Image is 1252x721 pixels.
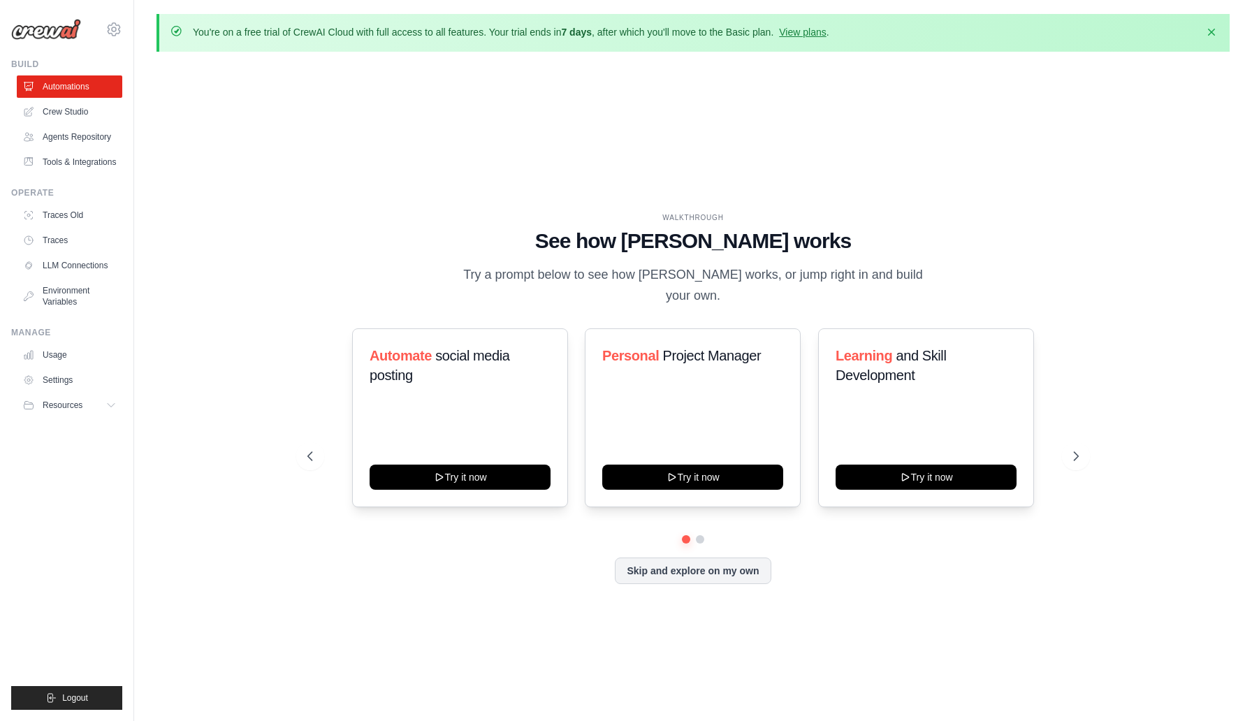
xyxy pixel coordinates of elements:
[17,254,122,277] a: LLM Connections
[458,265,928,306] p: Try a prompt below to see how [PERSON_NAME] works, or jump right in and build your own.
[17,101,122,123] a: Crew Studio
[779,27,826,38] a: View plans
[602,465,783,490] button: Try it now
[307,228,1079,254] h1: See how [PERSON_NAME] works
[663,348,762,363] span: Project Manager
[307,212,1079,223] div: WALKTHROUGH
[17,344,122,366] a: Usage
[43,400,82,411] span: Resources
[62,692,88,704] span: Logout
[602,348,659,363] span: Personal
[11,59,122,70] div: Build
[836,465,1017,490] button: Try it now
[370,348,510,383] span: social media posting
[615,558,771,584] button: Skip and explore on my own
[17,394,122,416] button: Resources
[17,126,122,148] a: Agents Repository
[193,25,829,39] p: You're on a free trial of CrewAI Cloud with full access to all features. Your trial ends in , aft...
[11,187,122,198] div: Operate
[370,465,551,490] button: Try it now
[17,151,122,173] a: Tools & Integrations
[17,75,122,98] a: Automations
[17,229,122,252] a: Traces
[836,348,892,363] span: Learning
[11,327,122,338] div: Manage
[11,19,81,40] img: Logo
[11,686,122,710] button: Logout
[561,27,592,38] strong: 7 days
[17,204,122,226] a: Traces Old
[836,348,946,383] span: and Skill Development
[17,369,122,391] a: Settings
[17,279,122,313] a: Environment Variables
[370,348,432,363] span: Automate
